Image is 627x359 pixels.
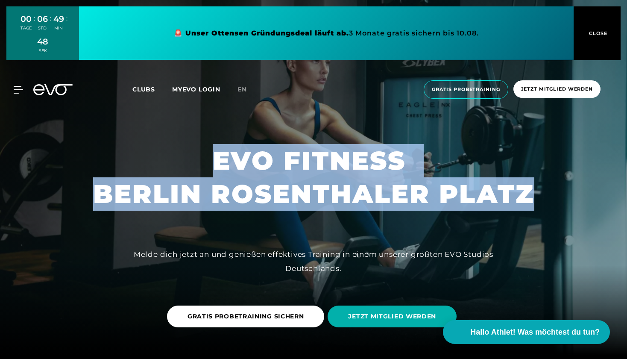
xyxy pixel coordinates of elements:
[21,25,32,31] div: TAGE
[37,25,48,31] div: STD
[521,85,593,93] span: Jetzt Mitglied werden
[432,86,500,93] span: Gratis Probetraining
[66,14,67,36] div: :
[21,13,32,25] div: 00
[237,85,247,93] span: en
[93,144,534,211] h1: EVO FITNESS BERLIN ROSENTHALER PLATZ
[37,13,48,25] div: 06
[132,85,155,93] span: Clubs
[237,85,257,94] a: en
[188,312,304,321] span: GRATIS PROBETRAINING SICHERN
[53,13,64,25] div: 49
[574,6,621,60] button: CLOSE
[172,85,220,93] a: MYEVO LOGIN
[37,48,48,54] div: SEK
[421,80,511,99] a: Gratis Probetraining
[587,29,608,37] span: CLOSE
[121,247,506,275] div: Melde dich jetzt an und genießen effektives Training in einem unserer größten EVO Studios Deutsch...
[50,14,51,36] div: :
[53,25,64,31] div: MIN
[328,299,460,334] a: JETZT MITGLIED WERDEN
[443,320,610,344] button: Hallo Athlet! Was möchtest du tun?
[348,312,436,321] span: JETZT MITGLIED WERDEN
[167,299,328,334] a: GRATIS PROBETRAINING SICHERN
[37,35,48,48] div: 48
[511,80,603,99] a: Jetzt Mitglied werden
[132,85,172,93] a: Clubs
[470,327,600,338] span: Hallo Athlet! Was möchtest du tun?
[34,14,35,36] div: :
